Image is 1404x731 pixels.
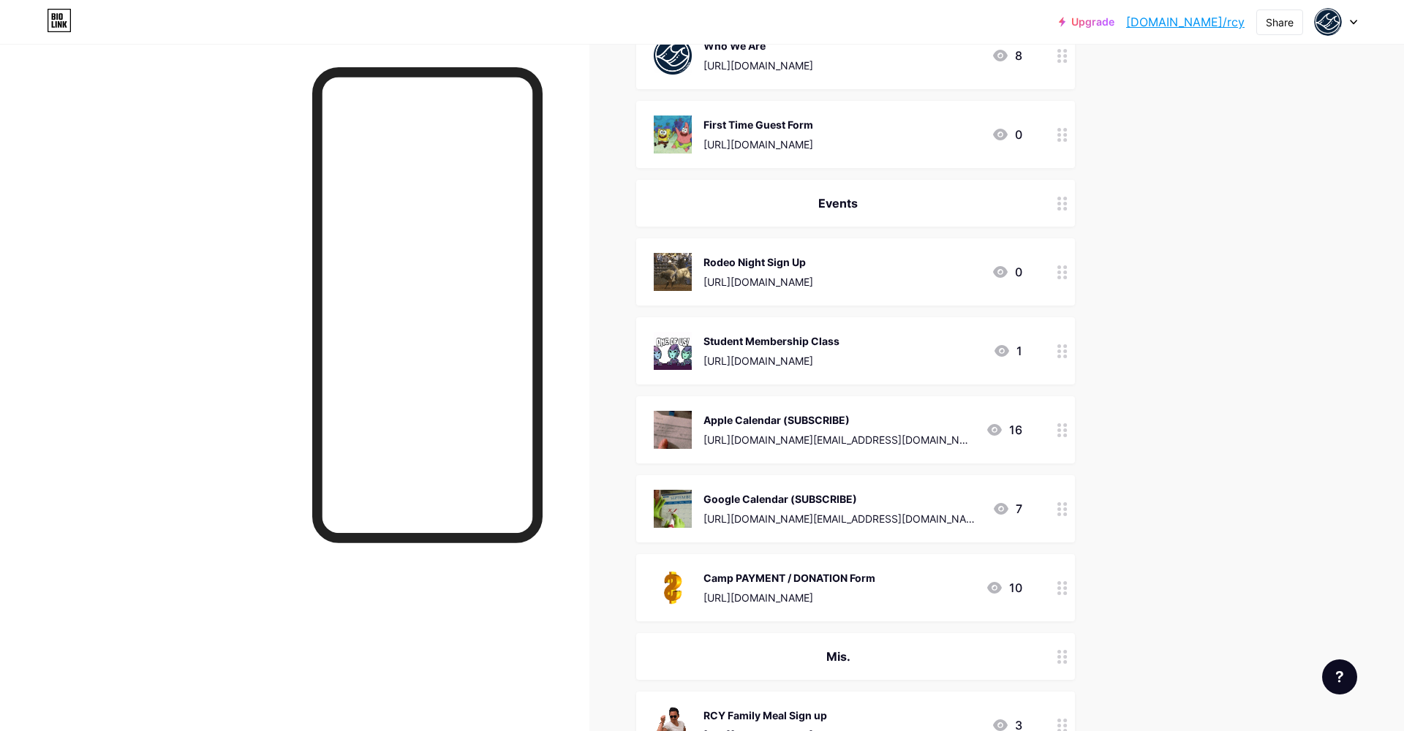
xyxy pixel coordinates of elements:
img: Student Membership Class [654,332,692,370]
div: [URL][DOMAIN_NAME] [703,137,813,152]
div: [URL][DOMAIN_NAME] [703,353,839,368]
div: [URL][DOMAIN_NAME][EMAIL_ADDRESS][DOMAIN_NAME] [703,511,981,526]
div: 10 [986,579,1022,596]
div: [URL][DOMAIN_NAME] [703,58,813,73]
div: Apple Calendar (SUBSCRIBE) [703,412,974,428]
div: [URL][DOMAIN_NAME] [703,590,875,605]
div: Google Calendar (SUBSCRIBE) [703,491,981,507]
div: Camp PAYMENT / DONATION Form [703,570,875,586]
div: First Time Guest Form [703,117,813,132]
div: RCY Family Meal Sign up [703,708,827,723]
a: [DOMAIN_NAME]/rcy [1126,13,1245,31]
div: 16 [986,421,1022,439]
img: rcy [1314,8,1342,36]
div: 0 [992,263,1022,281]
div: Mis. [654,648,1022,665]
img: First Time Guest Form [654,115,692,154]
img: Rodeo Night Sign Up [654,253,692,291]
a: Upgrade [1059,16,1114,28]
div: 8 [992,47,1022,64]
div: Student Membership Class [703,333,839,349]
img: Google Calendar (SUBSCRIBE) [654,490,692,528]
img: Apple Calendar (SUBSCRIBE) [654,411,692,449]
img: Camp PAYMENT / DONATION Form [654,569,692,607]
div: Events [654,194,1022,212]
div: Who We Are [703,38,813,53]
div: [URL][DOMAIN_NAME] [703,274,813,289]
div: 7 [992,500,1022,518]
div: 0 [992,126,1022,143]
div: 1 [993,342,1022,360]
div: [URL][DOMAIN_NAME][EMAIL_ADDRESS][DOMAIN_NAME] [703,432,974,447]
img: Who We Are [654,37,692,75]
div: Rodeo Night Sign Up [703,254,813,270]
div: Share [1266,15,1294,30]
